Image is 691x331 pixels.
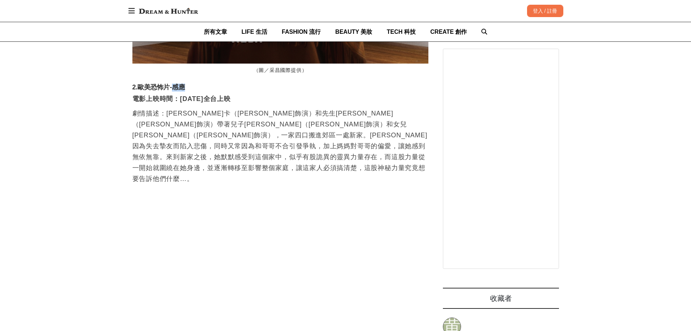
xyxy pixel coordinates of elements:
[135,4,202,17] img: Dream & Hunter
[204,22,227,41] a: 所有文章
[282,22,321,41] a: FASHION 流行
[490,294,512,302] span: 收藏者
[282,29,321,35] span: FASHION 流行
[132,95,231,102] strong: 電影上映時間：[DATE]全台上映
[335,22,372,41] a: BEAUTY 美妝
[430,29,467,35] span: CREATE 創作
[204,29,227,35] span: 所有文章
[387,29,416,35] span: TECH 科技
[527,5,563,17] div: 登入 / 註冊
[430,22,467,41] a: CREATE 創作
[242,22,267,41] a: LIFE 生活
[387,22,416,41] a: TECH 科技
[132,84,428,92] h3: 2.歐美恐怖片-感應
[242,29,267,35] span: LIFE 生活
[132,64,428,78] figcaption: （圖／采昌國際提供）
[132,108,428,184] p: 劇情描述：[PERSON_NAME]卡（[PERSON_NAME]飾演）和先生[PERSON_NAME]（[PERSON_NAME]飾演）帶著兒子[PERSON_NAME]（[PERSON_NA...
[335,29,372,35] span: BEAUTY 美妝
